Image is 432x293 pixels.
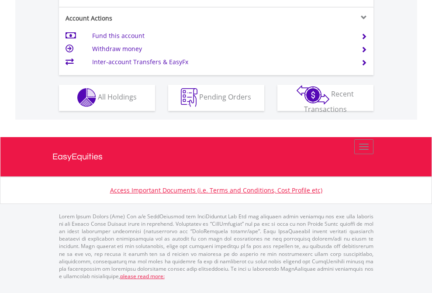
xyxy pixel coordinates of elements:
[59,14,216,23] div: Account Actions
[52,137,380,176] a: EasyEquities
[92,55,350,69] td: Inter-account Transfers & EasyFx
[59,85,155,111] button: All Holdings
[181,88,197,107] img: pending_instructions-wht.png
[199,92,251,102] span: Pending Orders
[304,89,354,114] span: Recent Transactions
[77,88,96,107] img: holdings-wht.png
[110,186,322,194] a: Access Important Documents (i.e. Terms and Conditions, Cost Profile etc)
[92,29,350,42] td: Fund this account
[98,92,137,102] span: All Holdings
[277,85,373,111] button: Recent Transactions
[168,85,264,111] button: Pending Orders
[297,85,329,104] img: transactions-zar-wht.png
[120,272,165,280] a: please read more:
[92,42,350,55] td: Withdraw money
[59,213,373,280] p: Lorem Ipsum Dolors (Ame) Con a/e SeddOeiusmod tem InciDiduntut Lab Etd mag aliquaen admin veniamq...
